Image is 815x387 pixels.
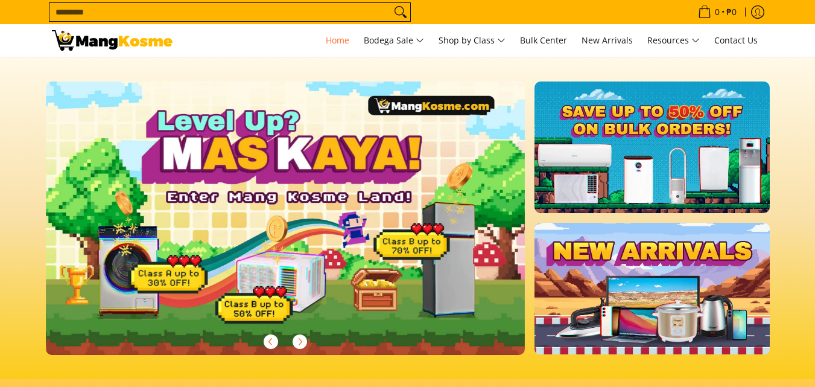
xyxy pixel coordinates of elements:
[287,328,313,355] button: Next
[725,8,738,16] span: ₱0
[714,34,758,46] span: Contact Us
[582,34,633,46] span: New Arrivals
[439,33,506,48] span: Shop by Class
[708,24,764,57] a: Contact Us
[576,24,639,57] a: New Arrivals
[364,33,424,48] span: Bodega Sale
[185,24,764,57] nav: Main Menu
[358,24,430,57] a: Bodega Sale
[433,24,512,57] a: Shop by Class
[52,30,173,51] img: Mang Kosme: Your Home Appliances Warehouse Sale Partner!
[520,34,567,46] span: Bulk Center
[320,24,355,57] a: Home
[694,5,740,19] span: •
[391,3,410,21] button: Search
[46,82,525,355] img: Gaming desktop banner
[647,33,700,48] span: Resources
[326,34,349,46] span: Home
[641,24,706,57] a: Resources
[713,8,721,16] span: 0
[514,24,573,57] a: Bulk Center
[258,328,284,355] button: Previous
